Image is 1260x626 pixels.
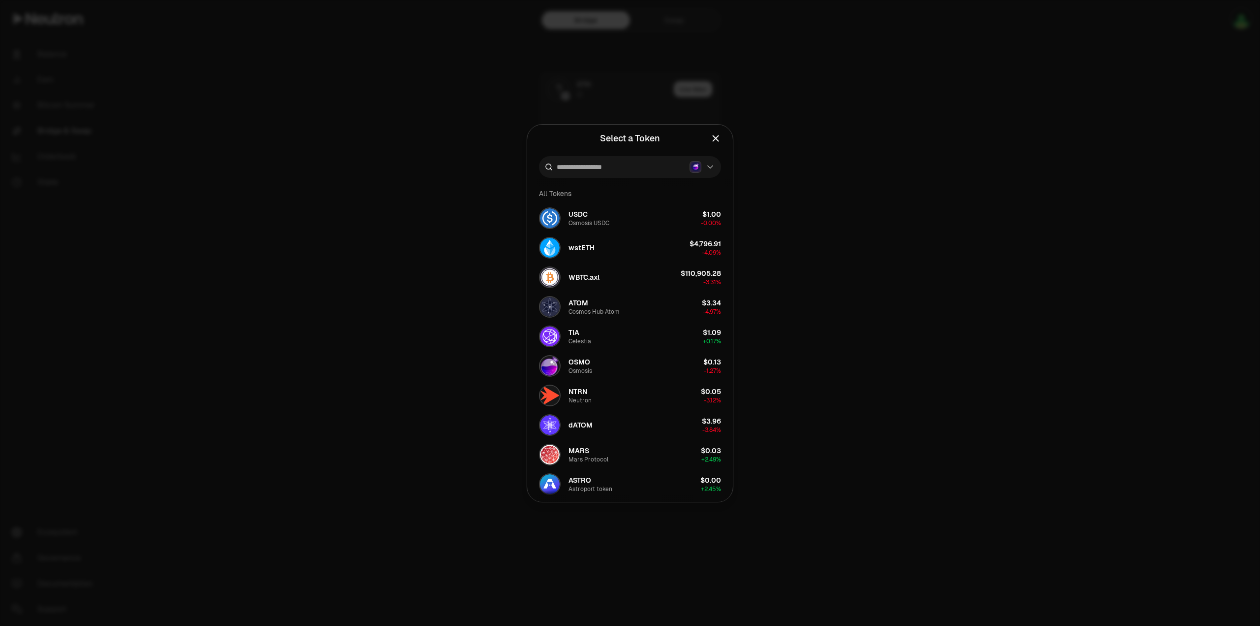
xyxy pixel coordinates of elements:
[701,456,721,463] span: + 2.49%
[568,308,620,316] div: Cosmos Hub Atom
[702,426,721,434] span: -3.84%
[568,243,595,253] span: wstETH
[568,328,579,337] span: TIA
[533,469,727,499] button: ASTRO LogoASTROAstroport token$0.00+2.45%
[568,446,589,456] span: MARS
[533,233,727,263] button: wstETH LogowstETH$4,796.91-4.09%
[568,298,588,308] span: ATOM
[533,322,727,351] button: TIA LogoTIACelestia$1.09+0.17%
[681,268,721,278] div: $110,905.28
[540,238,560,258] img: wstETH Logo
[540,474,560,494] img: ASTRO Logo
[533,351,727,381] button: OSMO LogoOSMOOsmosis$0.13-1.27%
[568,420,593,430] span: dATOM
[568,367,592,375] div: Osmosis
[540,208,560,228] img: USDC Logo
[702,249,721,257] span: -4.09%
[533,292,727,322] button: ATOM LogoATOMCosmos Hub Atom$3.34-4.97%
[568,337,591,345] div: Celestia
[703,308,721,316] span: -4.97%
[703,357,721,367] div: $0.13
[568,387,587,396] span: NTRN
[540,327,560,346] img: TIA Logo
[690,239,721,249] div: $4,796.91
[540,415,560,435] img: dATOM Logo
[690,161,715,173] button: Osmosis LogoOsmosis Logo
[533,263,727,292] button: WBTC.axl LogoWBTC.axl$110,905.28-3.31%
[568,219,609,227] div: Osmosis USDC
[540,386,560,405] img: NTRN Logo
[568,475,591,485] span: ASTRO
[533,381,727,410] button: NTRN LogoNTRNNeutron$0.05-3.12%
[691,162,700,171] img: Osmosis Logo
[704,367,721,375] span: -1.27%
[533,203,727,233] button: USDC LogoUSDCOsmosis USDC$1.00-0.00%
[568,209,588,219] span: USDC
[704,396,721,404] span: -3.12%
[600,132,660,145] div: Select a Token
[703,337,721,345] span: + 0.17%
[540,356,560,376] img: OSMO Logo
[701,387,721,396] div: $0.05
[568,357,590,367] span: OSMO
[533,440,727,469] button: MARS LogoMARSMars Protocol$0.03+2.49%
[710,132,721,145] button: Close
[540,445,560,464] img: MARS Logo
[701,485,721,493] span: + 2.45%
[702,416,721,426] div: $3.96
[701,219,721,227] span: -0.00%
[568,272,599,282] span: WBTC.axl
[700,475,721,485] div: $0.00
[702,209,721,219] div: $1.00
[703,278,721,286] span: -3.31%
[540,297,560,317] img: ATOM Logo
[568,485,612,493] div: Astroport token
[540,267,560,287] img: WBTC.axl Logo
[702,298,721,308] div: $3.34
[703,328,721,337] div: $1.09
[568,456,608,463] div: Mars Protocol
[533,184,727,203] div: All Tokens
[701,446,721,456] div: $0.03
[568,396,592,404] div: Neutron
[533,410,727,440] button: dATOM LogodATOM$3.96-3.84%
